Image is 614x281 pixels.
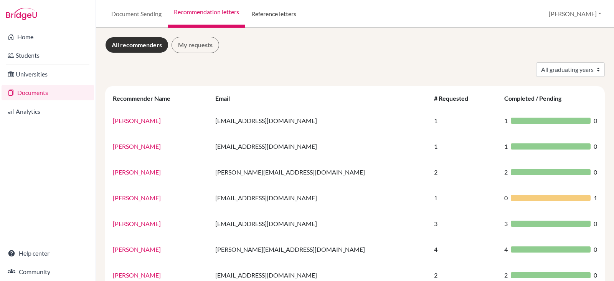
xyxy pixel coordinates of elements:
a: All recommenders [105,37,168,53]
div: # Requested [434,95,476,102]
span: 1 [594,193,597,203]
a: [PERSON_NAME] [113,271,161,279]
button: [PERSON_NAME] [545,7,605,21]
td: 2 [429,159,500,185]
div: Completed / Pending [504,95,569,102]
a: Community [2,264,94,279]
span: 2 [504,271,508,280]
a: [PERSON_NAME] [113,168,161,176]
a: [PERSON_NAME] [113,143,161,150]
a: Home [2,29,94,45]
span: 4 [504,245,508,254]
a: Universities [2,67,94,82]
a: My requests [172,37,219,53]
td: [EMAIL_ADDRESS][DOMAIN_NAME] [211,133,429,159]
a: Analytics [2,104,94,119]
span: 0 [594,142,597,151]
div: Email [215,95,238,102]
span: 0 [504,193,508,203]
td: [PERSON_NAME][EMAIL_ADDRESS][DOMAIN_NAME] [211,236,429,262]
a: Students [2,48,94,63]
td: 4 [429,236,500,262]
span: 2 [504,168,508,177]
span: 3 [504,219,508,228]
span: 0 [594,219,597,228]
a: [PERSON_NAME] [113,194,161,201]
td: [EMAIL_ADDRESS][DOMAIN_NAME] [211,185,429,211]
div: Recommender Name [113,95,178,102]
td: 1 [429,185,500,211]
a: [PERSON_NAME] [113,220,161,227]
span: 1 [504,142,508,151]
td: 1 [429,133,500,159]
a: Help center [2,246,94,261]
td: 3 [429,211,500,236]
span: 0 [594,245,597,254]
td: [EMAIL_ADDRESS][DOMAIN_NAME] [211,108,429,133]
span: 0 [594,168,597,177]
a: [PERSON_NAME] [113,246,161,253]
span: 1 [504,116,508,125]
span: 0 [594,116,597,125]
span: 0 [594,271,597,280]
a: Documents [2,85,94,100]
td: 1 [429,108,500,133]
td: [EMAIL_ADDRESS][DOMAIN_NAME] [211,211,429,236]
img: Bridge-U [6,8,37,20]
a: [PERSON_NAME] [113,117,161,124]
td: [PERSON_NAME][EMAIL_ADDRESS][DOMAIN_NAME] [211,159,429,185]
